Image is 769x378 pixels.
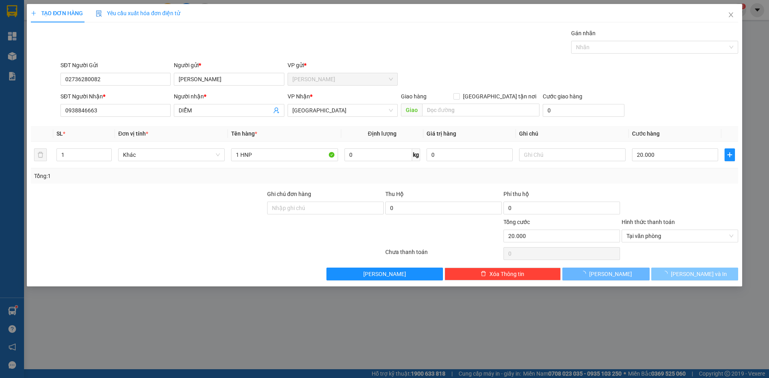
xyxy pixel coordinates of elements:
span: plus [31,10,36,16]
span: [PERSON_NAME] [589,270,632,278]
label: Ghi chú đơn hàng [267,191,311,197]
span: kg [412,148,420,161]
div: VP gửi [288,61,398,70]
span: Tổng cước [503,219,530,225]
input: Dọc đường [422,104,540,116]
span: plus [725,152,735,158]
span: Định lượng [368,130,397,137]
button: Close [720,4,742,26]
span: Khác [123,149,220,161]
span: [GEOGRAPHIC_DATA] tận nơi [460,92,540,101]
span: delete [481,271,486,277]
span: loading [662,271,671,276]
span: Yêu cầu xuất hóa đơn điện tử [96,10,180,16]
span: Giao hàng [401,93,427,100]
input: 0 [427,148,513,161]
span: [PERSON_NAME] và In [671,270,727,278]
span: TẠO ĐƠN HÀNG [31,10,83,16]
button: delete [34,148,47,161]
div: Người nhận [174,92,284,101]
img: icon [96,10,102,17]
span: Tại văn phòng [626,230,733,242]
div: SĐT Người Nhận [60,92,171,101]
button: [PERSON_NAME] [326,268,443,280]
span: user-add [273,107,280,114]
span: loading [580,271,589,276]
span: close [728,12,734,18]
span: Giá trị hàng [427,130,456,137]
button: plus [725,148,735,161]
th: Ghi chú [516,126,629,142]
label: Hình thức thanh toán [622,219,675,225]
text: CTTLT1408250044 [37,38,146,52]
span: [PERSON_NAME] [363,270,406,278]
div: Chưa thanh toán [384,248,503,262]
span: Thu Hộ [385,191,404,197]
span: VP Nhận [288,93,310,100]
input: VD: Bàn, Ghế [231,148,338,161]
span: Giao [401,104,422,116]
span: Sài Gòn [292,104,393,116]
span: Đơn vị tính [118,130,148,137]
label: Cước giao hàng [543,93,582,100]
span: Cước hàng [632,130,660,137]
div: Phí thu hộ [503,190,620,202]
button: [PERSON_NAME] và In [651,268,738,280]
div: SĐT Người Gửi [60,61,171,70]
div: Tổng: 1 [34,172,297,180]
input: Ghi chú đơn hàng [267,202,384,214]
span: Xóa Thông tin [489,270,524,278]
span: Cao Tốc [292,73,393,85]
input: Ghi Chú [519,148,626,161]
div: [PERSON_NAME] [4,57,178,78]
span: Tên hàng [231,130,257,137]
button: [PERSON_NAME] [562,268,649,280]
span: SL [56,130,63,137]
div: Người gửi [174,61,284,70]
label: Gán nhãn [571,30,596,36]
button: deleteXóa Thông tin [445,268,561,280]
input: Cước giao hàng [543,104,624,117]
